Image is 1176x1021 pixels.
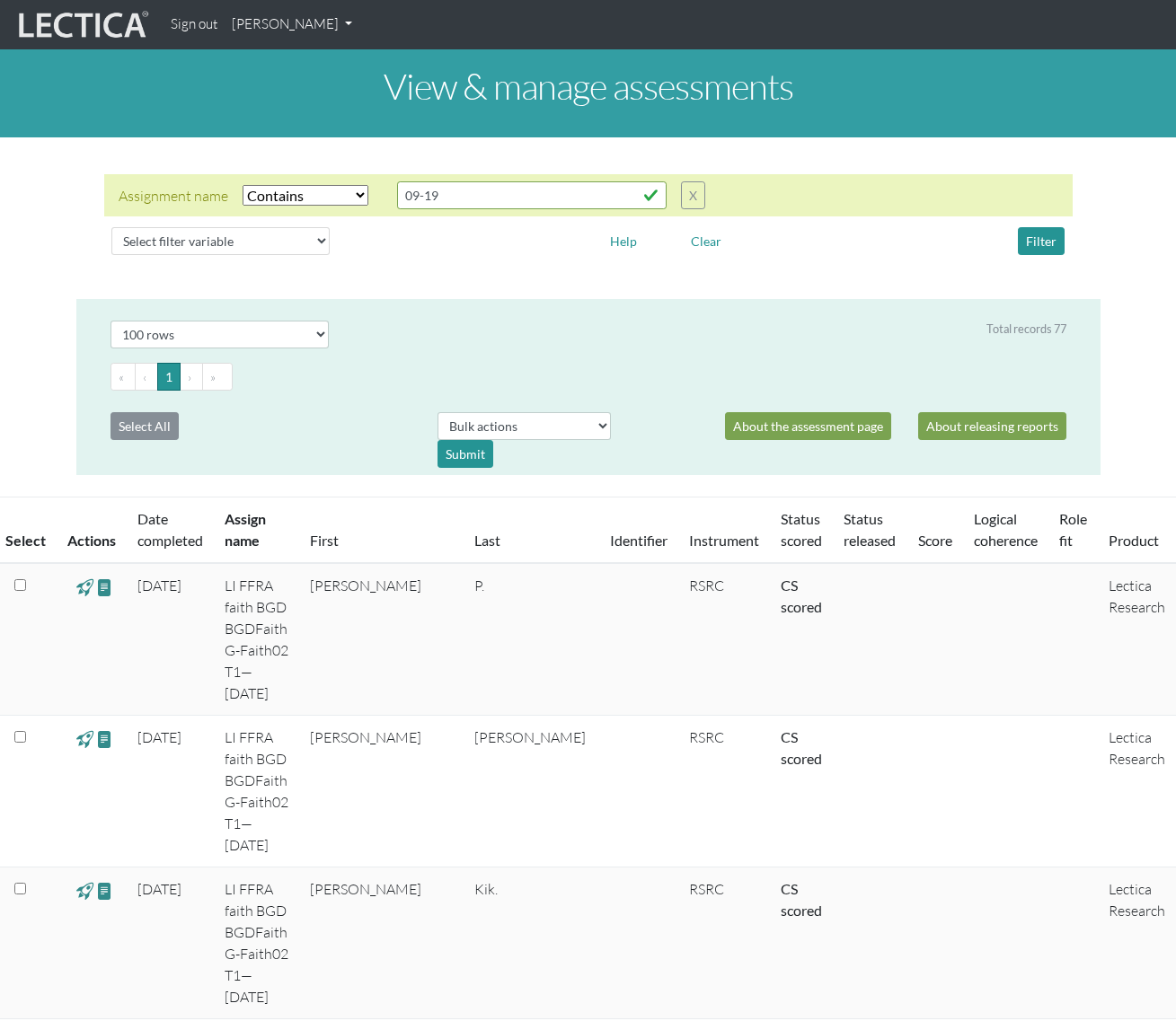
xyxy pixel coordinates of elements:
div: Submit [438,440,493,468]
button: Clear [683,227,729,255]
td: LI FFRA faith BGD BGDFaith G-Faith02 T1—[DATE] [214,867,299,1019]
td: P. [464,563,599,716]
td: Kik. [464,867,599,1019]
button: Go to page 1 [157,363,181,391]
a: Completed = assessment has been completed; CS scored = assessment has been CLAS scored; LS scored... [781,577,822,615]
a: Score [918,532,952,549]
td: LI FFRA faith BGD BGDFaith G-Faith02 T1—[DATE] [214,563,299,716]
a: Identifier [610,532,668,549]
td: [DATE] [127,867,214,1019]
a: Sign out [164,7,225,42]
td: [PERSON_NAME] [464,716,599,867]
span: view [76,880,93,901]
a: Role fit [1059,510,1087,549]
a: [PERSON_NAME] [225,7,359,42]
a: Last [474,532,500,549]
span: view [76,577,93,597]
td: Lectica Research [1098,716,1176,867]
button: X [681,181,705,209]
a: About the assessment page [725,412,891,440]
td: Lectica Research [1098,563,1176,716]
td: LI FFRA faith BGD BGDFaith G-Faith02 T1—[DATE] [214,716,299,867]
span: view [96,728,113,749]
a: Product [1109,532,1159,549]
td: [DATE] [127,716,214,867]
th: Actions [57,497,127,564]
td: [PERSON_NAME] [299,867,464,1019]
div: Total records 77 [986,321,1066,338]
td: [DATE] [127,563,214,716]
a: Logical coherence [974,510,1038,549]
ul: Pagination [111,363,1066,391]
button: Select All [111,412,179,440]
td: Lectica Research [1098,867,1176,1019]
a: Date completed [137,510,203,549]
span: view [96,577,113,597]
span: view [76,728,93,749]
td: [PERSON_NAME] [299,563,464,716]
a: About releasing reports [918,412,1066,440]
a: Status released [844,510,896,549]
td: RSRC [678,716,770,867]
button: Filter [1018,227,1065,255]
a: Help [602,231,645,248]
td: RSRC [678,867,770,1019]
img: lecticalive [14,8,149,42]
button: Help [602,227,645,255]
span: view [96,880,113,901]
a: Completed = assessment has been completed; CS scored = assessment has been CLAS scored; LS scored... [781,880,822,919]
a: Completed = assessment has been completed; CS scored = assessment has been CLAS scored; LS scored... [781,728,822,767]
a: First [310,532,339,549]
a: Instrument [689,532,759,549]
th: Assign name [214,497,299,564]
td: [PERSON_NAME] [299,716,464,867]
div: Assignment name [119,185,228,207]
a: Status scored [781,510,822,549]
td: RSRC [678,563,770,716]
